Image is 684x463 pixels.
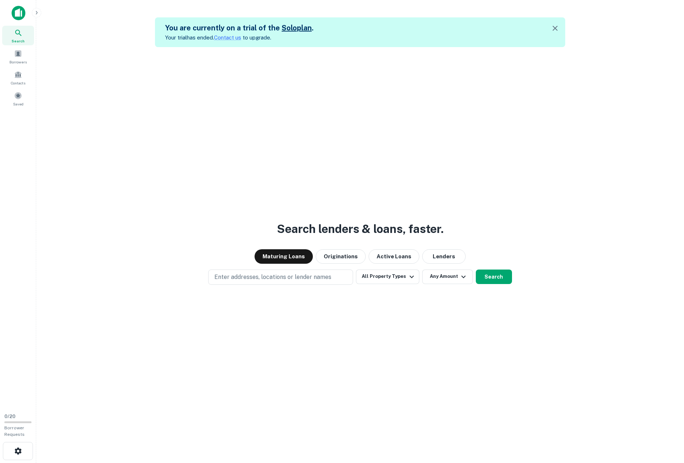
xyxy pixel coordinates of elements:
[165,33,314,42] p: Your trial has ended. to upgrade.
[2,89,34,108] a: Saved
[255,249,313,264] button: Maturing Loans
[476,270,512,284] button: Search
[214,273,331,281] p: Enter addresses, locations or lender names
[2,68,34,87] a: Contacts
[422,249,466,264] button: Lenders
[422,270,473,284] button: Any Amount
[356,270,419,284] button: All Property Types
[13,101,24,107] span: Saved
[12,38,25,44] span: Search
[316,249,366,264] button: Originations
[648,405,684,440] iframe: Chat Widget
[12,6,25,20] img: capitalize-icon.png
[4,425,25,437] span: Borrower Requests
[4,414,16,419] span: 0 / 20
[369,249,419,264] button: Active Loans
[282,24,312,32] a: Soloplan
[11,80,25,86] span: Contacts
[208,270,353,285] button: Enter addresses, locations or lender names
[277,220,444,238] h3: Search lenders & loans, faster.
[2,26,34,45] a: Search
[9,59,27,65] span: Borrowers
[165,22,314,33] h5: You are currently on a trial of the .
[214,34,241,41] a: Contact us
[2,47,34,66] a: Borrowers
